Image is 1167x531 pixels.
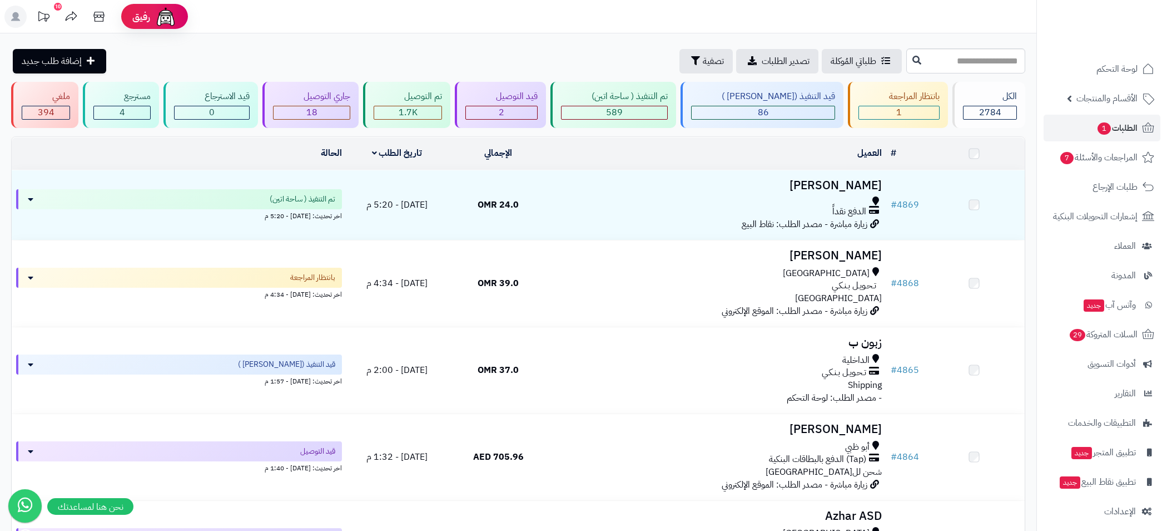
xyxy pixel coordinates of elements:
[859,106,939,119] div: 1
[950,82,1027,128] a: الكل2784
[366,450,428,464] span: [DATE] - 1:32 م
[769,453,866,466] span: (Tap) الدفع بالبطاقات البنكية
[548,82,678,128] a: تم التنفيذ ( ساحة اتين) 589
[209,106,215,119] span: 0
[1044,174,1160,200] a: طلبات الإرجاع
[678,82,846,128] a: قيد التنفيذ ([PERSON_NAME] ) 86
[1071,447,1092,459] span: جديد
[1044,115,1160,141] a: الطلبات1
[1087,356,1136,372] span: أدوات التسويق
[766,465,882,479] span: شحن لل[GEOGRAPHIC_DATA]
[155,6,177,28] img: ai-face.png
[891,363,897,377] span: #
[842,354,870,367] span: الداخلية
[553,510,882,523] h3: Azhar ASD
[1044,439,1160,466] a: تطبيق المتجرجديد
[29,6,57,31] a: تحديثات المنصة
[1091,26,1156,49] img: logo-2.png
[1084,299,1104,312] span: جديد
[1098,122,1111,135] span: 1
[822,366,866,379] span: تـحـويـل بـنـكـي
[366,277,428,290] span: [DATE] - 4:34 م
[13,49,106,73] a: إضافة طلب جديد
[238,359,335,370] span: قيد التنفيذ ([PERSON_NAME] )
[260,82,361,128] a: جاري التوصيل 18
[691,90,835,103] div: قيد التنفيذ ([PERSON_NAME] )
[374,90,442,103] div: تم التوصيل
[361,82,453,128] a: تم التوصيل 1.7K
[1104,504,1136,519] span: الإعدادات
[891,363,919,377] a: #4865
[831,55,876,68] span: طلباتي المُوكلة
[16,288,342,299] div: اخر تحديث: [DATE] - 4:34 م
[499,106,504,119] span: 2
[553,423,882,436] h3: [PERSON_NAME]
[175,106,249,119] div: 0
[722,304,867,318] span: زيارة مباشرة - مصدر الطلب: الموقع الإلكتروني
[161,82,260,128] a: قيد الاسترجاع 0
[478,363,519,377] span: 37.0 OMR
[891,450,919,464] a: #4864
[1044,321,1160,348] a: السلات المتروكة29
[321,146,342,160] a: الحالة
[1044,56,1160,82] a: لوحة التحكم
[1044,380,1160,407] a: التقارير
[1092,179,1138,195] span: طلبات الإرجاع
[132,10,150,23] span: رفيق
[561,90,668,103] div: تم التنفيذ ( ساحة اتين)
[484,146,512,160] a: الإجمالي
[22,90,70,103] div: ملغي
[366,363,428,377] span: [DATE] - 2:00 م
[891,198,919,212] a: #4869
[1059,150,1138,165] span: المراجعات والأسئلة
[16,375,342,386] div: اخر تحديث: [DATE] - 1:57 م
[270,194,335,205] span: تم التنفيذ ( ساحة اتين)
[562,106,667,119] div: 589
[742,218,867,231] span: زيارة مباشرة - مصدر الطلب: نقاط البيع
[857,146,882,160] a: العميل
[1111,268,1136,283] span: المدونة
[703,55,724,68] span: تصفية
[891,146,896,160] a: #
[896,106,902,119] span: 1
[93,90,151,103] div: مسترجع
[1082,297,1136,313] span: وآتس آب
[1060,476,1080,489] span: جديد
[762,55,810,68] span: تصدير الطلبات
[273,90,350,103] div: جاري التوصيل
[822,49,902,73] a: طلباتي المُوكلة
[478,277,519,290] span: 39.0 OMR
[848,378,882,392] span: Shipping
[478,198,519,212] span: 24.0 OMR
[795,292,882,305] span: [GEOGRAPHIC_DATA]
[736,49,818,73] a: تصدير الطلبات
[94,106,150,119] div: 4
[891,450,897,464] span: #
[1059,474,1136,490] span: تطبيق نقاط البيع
[722,478,867,491] span: زيارة مباشرة - مصدر الطلب: الموقع الإلكتروني
[832,205,866,218] span: الدفع نقداً
[832,279,876,292] span: تـحـويـل بـنـكـي
[290,272,335,283] span: بانتظار المراجعة
[22,106,69,119] div: 394
[453,82,548,128] a: قيد التوصيل 2
[81,82,161,128] a: مسترجع 4
[553,179,882,192] h3: [PERSON_NAME]
[1068,415,1136,431] span: التطبيقات والخدمات
[891,198,897,212] span: #
[606,106,623,119] span: 589
[679,49,733,73] button: تصفية
[1044,498,1160,525] a: الإعدادات
[1053,209,1138,224] span: إشعارات التحويلات البنكية
[692,106,835,119] div: 86
[549,327,886,414] td: - مصدر الطلب: لوحة التحكم
[1044,469,1160,495] a: تطبيق نقاط البيعجديد
[1060,152,1074,165] span: 7
[553,336,882,349] h3: زبون ب
[372,146,423,160] a: تاريخ الطلب
[979,106,1001,119] span: 2784
[38,106,54,119] span: 394
[891,277,919,290] a: #4868
[54,3,62,11] div: 10
[1044,292,1160,318] a: وآتس آبجديد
